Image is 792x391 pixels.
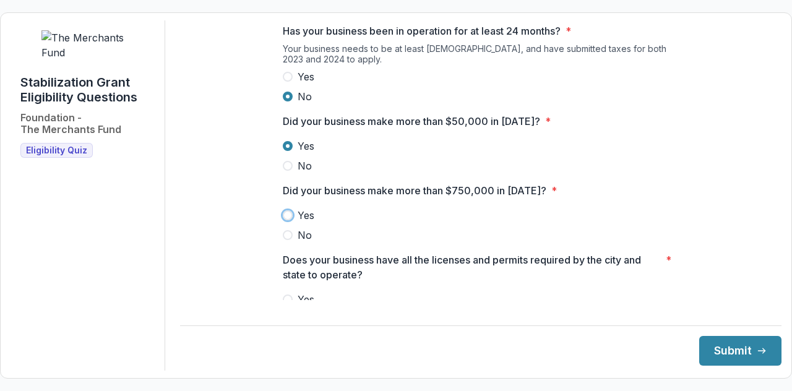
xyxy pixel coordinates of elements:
[298,208,314,223] span: Yes
[283,252,661,282] p: Does your business have all the licenses and permits required by the city and state to operate?
[298,228,312,243] span: No
[20,112,121,135] h2: Foundation - The Merchants Fund
[298,292,314,307] span: Yes
[283,24,561,38] p: Has your business been in operation for at least 24 months?
[41,30,134,60] img: The Merchants Fund
[283,114,540,129] p: Did your business make more than $50,000 in [DATE]?
[283,43,679,69] div: Your business needs to be at least [DEMOGRAPHIC_DATA], and have submitted taxes for both 2023 and...
[699,336,781,366] button: Submit
[298,89,312,104] span: No
[298,158,312,173] span: No
[26,145,87,156] span: Eligibility Quiz
[283,183,546,198] p: Did your business make more than $750,000 in [DATE]?
[20,75,155,105] h1: Stabilization Grant Eligibility Questions
[298,139,314,153] span: Yes
[298,69,314,84] span: Yes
